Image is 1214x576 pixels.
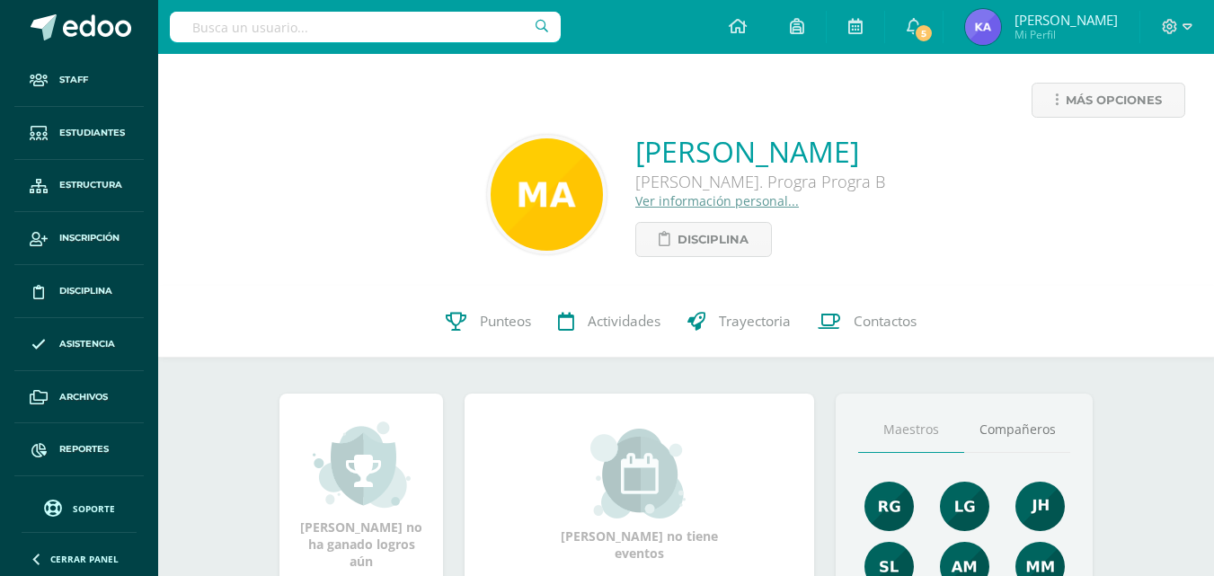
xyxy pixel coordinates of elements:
img: event_small.png [590,429,688,518]
div: [PERSON_NAME]. Progra Progra B [635,171,885,192]
span: Estudiantes [59,126,125,140]
img: achievement_small.png [313,420,411,510]
span: Punteos [480,312,531,331]
a: Asistencia [14,318,144,371]
div: [PERSON_NAME] no ha ganado logros aún [297,420,425,570]
img: cd05dac24716e1ad0a13f18e66b2a6d1.png [940,482,989,531]
a: Archivos [14,371,144,424]
span: Mi Perfil [1015,27,1118,42]
span: Trayectoria [719,312,791,331]
span: Disciplina [678,223,749,256]
span: Más opciones [1066,84,1162,117]
div: [PERSON_NAME] no tiene eventos [550,429,730,562]
a: Disciplina [635,222,772,257]
span: Inscripción [59,231,120,245]
a: Inscripción [14,212,144,265]
span: [PERSON_NAME] [1015,11,1118,29]
a: Ver información personal... [635,192,799,209]
a: Contactos [804,286,930,358]
img: 2bf3d3a54a1b4aa5b872fd9a90d92f77.png [491,138,603,251]
span: Staff [59,73,88,87]
span: Soporte [73,502,115,515]
span: Asistencia [59,337,115,351]
span: Archivos [59,390,108,404]
a: Compañeros [964,407,1070,453]
img: c8ce501b50aba4663d5e9c1ec6345694.png [864,482,914,531]
span: Reportes [59,442,109,456]
a: Soporte [22,495,137,519]
a: Disciplina [14,265,144,318]
img: 519d614acbf891c95c6aaddab0d90d84.png [965,9,1001,45]
span: Disciplina [59,284,112,298]
span: 5 [914,23,934,43]
span: Cerrar panel [50,553,119,565]
a: Maestros [858,407,964,453]
span: Estructura [59,178,122,192]
a: Estructura [14,160,144,213]
a: Reportes [14,423,144,476]
input: Busca un usuario... [170,12,561,42]
a: Actividades [545,286,674,358]
a: Más opciones [1032,83,1185,118]
span: Actividades [588,312,660,331]
a: Staff [14,54,144,107]
a: Trayectoria [674,286,804,358]
img: 3dbe72ed89aa2680497b9915784f2ba9.png [1015,482,1065,531]
a: [PERSON_NAME] [635,132,885,171]
span: Contactos [854,312,917,331]
a: Estudiantes [14,107,144,160]
a: Punteos [432,286,545,358]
